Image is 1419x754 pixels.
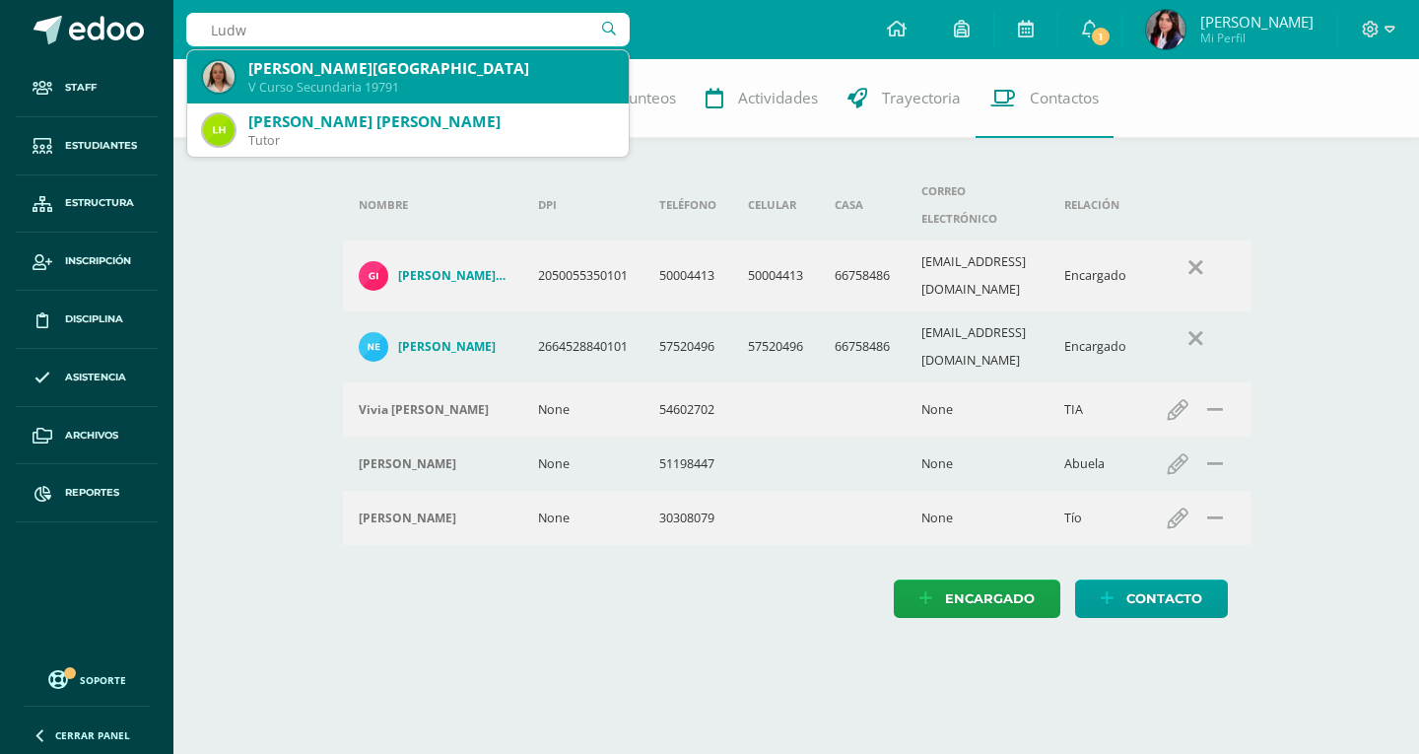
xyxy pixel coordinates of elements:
a: Trayectoria [833,59,976,138]
td: [EMAIL_ADDRESS][DOMAIN_NAME] [906,240,1048,311]
span: Trayectoria [882,88,961,108]
td: None [906,491,1048,545]
h4: [PERSON_NAME] [359,511,456,526]
img: f6e9447239591a5e5440bad05993bebd.png [359,332,388,362]
span: Punteos [620,88,676,108]
img: 40e5c90724ba66183e722999ae6dc93d.png [359,261,388,291]
td: None [906,437,1048,491]
span: Estructura [65,195,134,211]
div: VIctor Bámaca [359,511,507,526]
span: Actividades [738,88,818,108]
td: Abuela [1048,437,1142,491]
div: Vivia Bamaca [359,402,507,418]
td: 2050055350101 [522,240,643,311]
th: Teléfono [643,170,732,240]
td: 50004413 [643,240,732,311]
h4: [PERSON_NAME] [359,456,456,472]
span: Estudiantes [65,138,137,154]
a: Inscripción [16,233,158,291]
a: Contactos [976,59,1114,138]
span: Contactos [1030,88,1099,108]
span: 1 [1090,26,1112,47]
td: Encargado [1048,240,1142,311]
td: 50004413 [732,240,819,311]
a: Reportes [16,464,158,522]
a: Estructura [16,175,158,234]
span: Mi Perfil [1200,30,1314,46]
td: 66758486 [819,240,906,311]
th: Nombre [343,170,522,240]
th: Casa [819,170,906,240]
div: [PERSON_NAME][GEOGRAPHIC_DATA] [248,58,613,79]
th: Correo electrónico [906,170,1048,240]
a: Staff [16,59,158,117]
span: Soporte [80,673,126,687]
a: Archivos [16,407,158,465]
a: Contacto [1075,580,1228,618]
td: 2664528840101 [522,311,643,382]
td: 57520496 [732,311,819,382]
span: Cerrar panel [55,728,130,742]
img: 44df15ee30b908851a88ca09911a1ffe.png [203,61,235,93]
td: 66758486 [819,311,906,382]
span: Disciplina [65,311,123,327]
td: None [522,437,643,491]
span: Asistencia [65,370,126,385]
span: Inscripción [65,253,131,269]
img: 331a885a7a06450cabc094b6be9ba622.png [1146,10,1185,49]
a: [PERSON_NAME] [PERSON_NAME] [359,261,507,291]
h4: [PERSON_NAME] [398,339,496,355]
td: None [522,382,643,437]
a: Estudiantes [16,117,158,175]
a: Soporte [24,665,150,692]
div: Tutor [248,132,613,149]
td: 51198447 [643,437,732,491]
span: [PERSON_NAME] [1200,12,1314,32]
th: Relación [1048,170,1142,240]
a: [PERSON_NAME] [359,332,507,362]
td: 57520496 [643,311,732,382]
span: Archivos [65,428,118,444]
a: Disciplina [16,291,158,349]
span: Reportes [65,485,119,501]
a: Asistencia [16,349,158,407]
td: 54602702 [643,382,732,437]
div: V Curso Secundaria 19791 [248,79,613,96]
div: [PERSON_NAME] [PERSON_NAME] [248,111,613,132]
input: Busca un usuario... [186,13,630,46]
h4: [PERSON_NAME] [PERSON_NAME] [398,268,507,284]
h4: Vivia [PERSON_NAME] [359,402,489,418]
a: Encargado [894,580,1060,618]
td: [EMAIL_ADDRESS][DOMAIN_NAME] [906,311,1048,382]
th: DPI [522,170,643,240]
span: Encargado [945,581,1035,617]
th: Celular [732,170,819,240]
div: Hilda Garcia [359,456,507,472]
span: Staff [65,80,97,96]
td: TIA [1048,382,1142,437]
td: None [906,382,1048,437]
td: Tío [1048,491,1142,545]
span: Contacto [1126,581,1202,617]
img: 4029191d06065fd7052d55e77544f76c.png [203,114,235,146]
td: Encargado [1048,311,1142,382]
td: None [522,491,643,545]
a: Actividades [691,59,833,138]
td: 30308079 [643,491,732,545]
